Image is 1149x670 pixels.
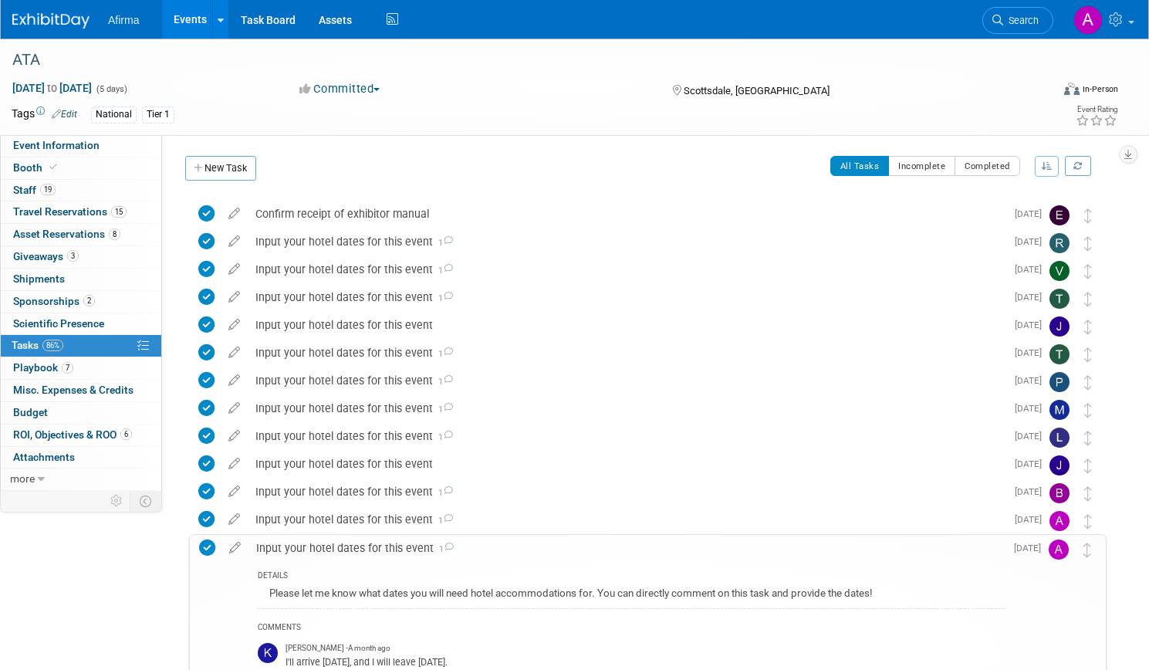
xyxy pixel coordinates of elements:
span: Asset Reservations [13,228,120,240]
a: edit [221,262,248,276]
td: Tags [12,106,77,124]
span: [DATE] [1015,264,1049,275]
span: [DATE] [1015,292,1049,303]
div: I'll arrive [DATE], and I will leave [DATE]. [286,654,1005,668]
span: 6 [120,428,132,440]
img: Taylor Sebesta [1049,289,1070,309]
span: Budget [13,406,48,418]
img: Jacob Actkinson [1049,316,1070,337]
a: Travel Reservations15 [1,201,161,223]
a: edit [221,457,248,471]
a: edit [221,235,248,249]
div: COMMENTS [258,621,1005,637]
img: Amy Emerson [1049,540,1069,560]
div: Confirm receipt of exhibitor manual [248,201,1005,227]
span: 2 [83,295,95,306]
div: Input your hotel dates for this event [248,284,1005,310]
span: Scientific Presence [13,317,104,330]
a: Playbook7 [1,357,161,379]
span: more [10,472,35,485]
span: 1 [433,404,453,415]
button: Incomplete [888,156,955,176]
i: Move task [1084,375,1092,390]
span: 1 [433,488,453,498]
a: Asset Reservations8 [1,224,161,245]
span: Tasks [12,339,63,351]
span: 1 [433,349,453,359]
span: 1 [434,544,454,554]
img: ExhibitDay [12,13,90,29]
span: Event Information [13,139,100,151]
div: ATA [7,46,1024,74]
div: Input your hotel dates for this event [248,395,1005,421]
a: edit [221,290,248,304]
i: Move task [1084,459,1092,473]
div: Input your hotel dates for this event [248,479,1005,505]
img: Vanessa Weber [1049,261,1070,281]
span: 1 [433,293,453,303]
img: Laura Kirkpatrick [1049,428,1070,448]
div: Input your hotel dates for this event [248,506,1005,533]
a: edit [221,346,248,360]
button: Completed [955,156,1020,176]
span: 1 [433,266,453,276]
span: Afirma [108,14,139,26]
a: edit [221,513,248,526]
i: Move task [1084,264,1092,279]
span: [DATE] [1014,543,1049,553]
span: Giveaways [13,250,79,262]
div: Input your hotel dates for this event [248,312,1005,338]
span: [DATE] [1015,320,1049,330]
div: Input your hotel dates for this event [248,228,1005,255]
a: edit [221,374,248,387]
span: (5 days) [95,84,127,94]
a: Staff19 [1,180,161,201]
span: [PERSON_NAME] - A month ago [286,643,390,654]
img: Atanas Kaykov [1049,511,1070,531]
a: ROI, Objectives & ROO6 [1,425,161,446]
i: Move task [1084,431,1092,445]
a: Refresh [1065,156,1091,176]
div: National [91,107,137,123]
span: 86% [42,340,63,351]
td: Personalize Event Tab Strip [103,491,130,511]
a: edit [221,541,248,555]
img: Praveen Kaushik [1049,372,1070,392]
span: 1 [433,238,453,248]
img: Randi LeBoyer [1049,233,1070,253]
i: Move task [1084,320,1092,334]
i: Move task [1084,208,1092,223]
span: Booth [13,161,60,174]
span: [DATE] [DATE] [12,81,93,95]
span: [DATE] [1015,347,1049,358]
a: Sponsorships2 [1,291,161,313]
div: Input your hotel dates for this event [248,451,1005,477]
span: Search [1003,15,1039,26]
span: 8 [109,228,120,240]
a: Booth [1,157,161,179]
span: Travel Reservations [13,205,127,218]
i: Move task [1084,514,1092,529]
a: edit [221,485,248,499]
div: Input your hotel dates for this event [248,340,1005,366]
span: [DATE] [1015,431,1049,442]
a: Event Information [1,135,161,157]
span: Scottsdale, [GEOGRAPHIC_DATA] [684,85,830,96]
a: Shipments [1,269,161,290]
div: In-Person [1082,83,1118,95]
div: Please let me know what dates you will need hotel accommodations for. You can directly comment on... [258,584,1005,607]
span: 19 [40,184,56,195]
i: Move task [1084,403,1092,418]
span: 7 [62,362,73,374]
img: Amy Emerson [1073,5,1103,35]
a: Edit [52,109,77,120]
a: edit [221,401,248,415]
span: [DATE] [1015,459,1049,469]
span: to [45,82,59,94]
span: Staff [13,184,56,196]
img: Mohammed Alshalalfa [1049,400,1070,420]
span: [DATE] [1015,514,1049,525]
span: 1 [433,516,453,526]
a: New Task [185,156,256,181]
div: DETAILS [258,570,1005,584]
